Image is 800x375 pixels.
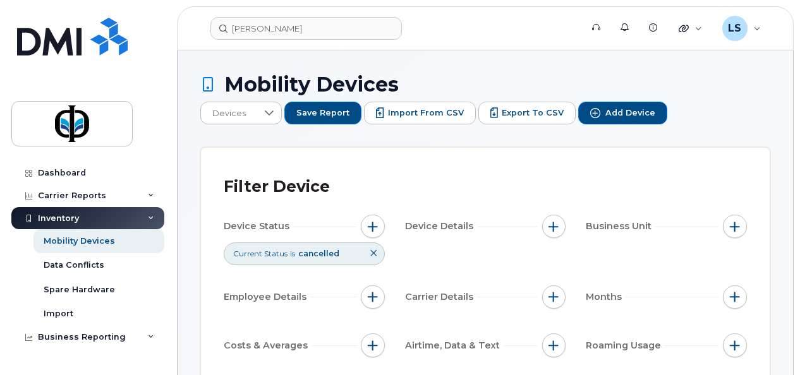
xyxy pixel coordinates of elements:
span: Mobility Devices [224,73,399,95]
span: Import from CSV [388,107,464,119]
span: Airtime, Data & Text [405,339,504,352]
span: Devices [201,102,257,125]
span: Export to CSV [502,107,564,119]
span: Business Unit [586,220,655,233]
span: Costs & Averages [224,339,312,352]
span: Save Report [296,107,349,119]
button: Import from CSV [364,102,476,124]
span: Current Status [233,248,288,259]
span: Roaming Usage [586,339,665,352]
span: cancelled [298,249,339,258]
button: Save Report [284,102,361,124]
div: Filter Device [224,170,330,203]
button: Export to CSV [478,102,576,124]
span: Carrier Details [405,290,477,304]
span: Device Details [405,220,477,233]
span: Employee Details [224,290,310,304]
span: Months [586,290,626,304]
button: Add Device [578,102,667,124]
span: Device Status [224,220,293,233]
span: Add Device [605,107,655,119]
span: is [290,248,295,259]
